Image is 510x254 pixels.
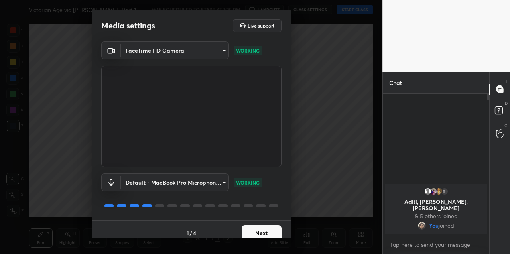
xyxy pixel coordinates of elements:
img: default.png [424,187,432,195]
h2: Media settings [101,20,155,31]
div: 5 [441,187,449,195]
div: grid [383,183,489,235]
span: joined [439,222,454,229]
p: & 5 others joined [390,213,482,219]
img: 823c4f872d3a49f589273a18d6bb5934.jpg [435,187,443,195]
p: WORKING [236,47,260,54]
p: WORKING [236,179,260,186]
p: D [505,100,508,106]
img: 3 [429,187,437,195]
p: G [504,123,508,129]
p: Chat [383,72,408,93]
p: Aditi, [PERSON_NAME], [PERSON_NAME] [390,199,482,211]
h5: Live support [248,23,274,28]
img: a7ac6fe6eda44e07ab3709a94de7a6bd.jpg [418,222,426,230]
h4: 1 [187,229,189,237]
h4: 4 [193,229,196,237]
div: FaceTime HD Camera [121,173,229,191]
button: Next [242,225,282,241]
div: FaceTime HD Camera [121,41,229,59]
h4: / [190,229,192,237]
span: You [429,222,439,229]
p: T [505,78,508,84]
